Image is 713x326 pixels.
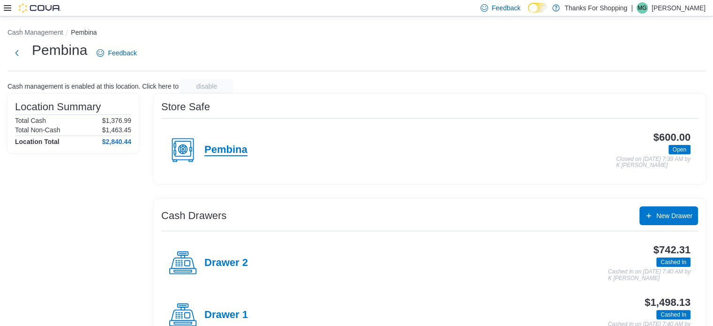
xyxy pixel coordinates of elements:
p: Cash management is enabled at this location. Click here to [8,83,179,90]
span: MG [638,2,646,14]
h3: $742.31 [653,244,690,256]
h4: Location Total [15,138,60,145]
span: Feedback [492,3,520,13]
h6: Total Non-Cash [15,126,60,134]
h3: Location Summary [15,101,101,113]
p: Closed on [DATE] 7:39 AM by K [PERSON_NAME] [616,156,690,169]
h3: $600.00 [653,132,690,143]
button: Next [8,44,26,62]
span: Cashed In [660,258,686,266]
span: disable [196,82,217,91]
input: Dark Mode [528,3,548,13]
span: Cashed In [656,258,690,267]
div: Mac Gillis [637,2,648,14]
span: New Drawer [656,211,692,220]
nav: An example of EuiBreadcrumbs [8,28,705,39]
h3: Store Safe [161,101,210,113]
span: Cashed In [660,311,686,319]
img: Cova [19,3,61,13]
span: Open [673,145,686,154]
h4: Pembina [204,144,248,156]
h4: Drawer 1 [204,309,248,321]
p: | [631,2,633,14]
p: Thanks For Shopping [564,2,627,14]
h6: Total Cash [15,117,46,124]
p: [PERSON_NAME] [652,2,705,14]
p: $1,463.45 [102,126,131,134]
button: Cash Management [8,29,63,36]
button: disable [180,79,233,94]
h3: $1,498.13 [645,297,690,308]
p: Cashed In on [DATE] 7:40 AM by K [PERSON_NAME] [608,269,690,281]
a: Feedback [93,44,140,62]
span: Feedback [108,48,136,58]
h3: Cash Drawers [161,210,226,221]
h4: Drawer 2 [204,257,248,269]
h4: $2,840.44 [102,138,131,145]
span: Cashed In [656,310,690,319]
p: $1,376.99 [102,117,131,124]
button: New Drawer [639,206,698,225]
h1: Pembina [32,41,87,60]
button: Pembina [71,29,97,36]
span: Open [668,145,690,154]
